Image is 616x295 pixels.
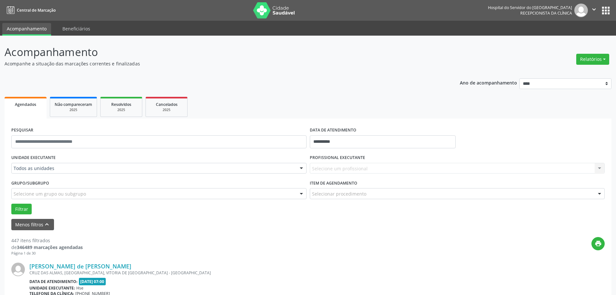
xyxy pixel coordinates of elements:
[15,102,36,107] span: Agendados
[310,153,365,163] label: PROFISSIONAL EXECUTANTE
[5,44,429,60] p: Acompanhamento
[5,60,429,67] p: Acompanhe a situação das marcações correntes e finalizadas
[150,108,183,112] div: 2025
[58,23,95,34] a: Beneficiários
[17,7,56,13] span: Central de Marcação
[460,78,517,86] p: Ano de acompanhamento
[156,102,178,107] span: Cancelados
[43,221,50,228] i: keyboard_arrow_up
[11,251,83,256] div: Página 1 de 30
[11,263,25,276] img: img
[5,5,56,16] a: Central de Marcação
[14,190,86,197] span: Selecione um grupo ou subgrupo
[55,102,92,107] span: Não compareceram
[576,54,609,65] button: Relatórios
[14,165,293,172] span: Todos as unidades
[29,270,508,276] div: CRUZ DAS ALMAS, [GEOGRAPHIC_DATA], VITORIA DE [GEOGRAPHIC_DATA] - [GEOGRAPHIC_DATA]
[588,4,600,17] button: 
[574,4,588,17] img: img
[520,10,572,16] span: Recepcionista da clínica
[11,244,83,251] div: de
[310,125,356,135] label: DATA DE ATENDIMENTO
[11,178,49,188] label: Grupo/Subgrupo
[111,102,131,107] span: Resolvidos
[310,178,357,188] label: Item de agendamento
[590,6,598,13] i: 
[11,125,33,135] label: PESQUISAR
[488,5,572,10] div: Hospital do Servidor do [GEOGRAPHIC_DATA]
[2,23,51,36] a: Acompanhamento
[11,237,83,244] div: 447 itens filtrados
[600,5,611,16] button: apps
[105,108,137,112] div: 2025
[79,278,106,285] span: [DATE] 07:00
[591,237,605,250] button: print
[11,219,54,230] button: Menos filtroskeyboard_arrow_up
[11,204,32,215] button: Filtrar
[29,285,75,291] b: Unidade executante:
[29,263,131,270] a: [PERSON_NAME] de [PERSON_NAME]
[312,190,366,197] span: Selecionar procedimento
[17,244,83,250] strong: 346489 marcações agendadas
[76,285,83,291] span: Hse
[595,240,602,247] i: print
[29,279,78,284] b: Data de atendimento:
[55,108,92,112] div: 2025
[11,153,56,163] label: UNIDADE EXECUTANTE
